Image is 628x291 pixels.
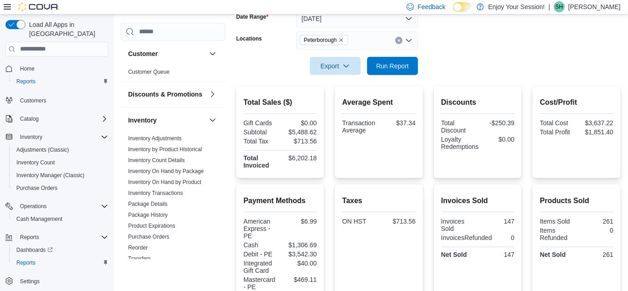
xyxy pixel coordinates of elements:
span: Package Details [128,200,168,208]
span: Customer Queue [128,68,169,76]
h2: Total Sales ($) [244,97,317,108]
a: Inventory by Product Historical [128,146,202,153]
strong: Total Invoiced [244,154,269,169]
button: Discounts & Promotions [128,90,205,99]
a: Inventory Manager (Classic) [13,170,88,181]
strong: Net Sold [441,251,467,258]
div: Sue Hachey [554,1,565,12]
span: Operations [16,201,108,212]
div: $37.34 [381,119,416,127]
button: Run Report [367,57,418,75]
button: Customer [207,48,218,59]
button: Inventory Manager (Classic) [9,169,112,182]
div: 261 [578,251,613,258]
span: Inventory Count Details [128,157,185,164]
button: Reports [2,231,112,244]
span: Peterborough [300,35,349,45]
div: -$250.39 [480,119,515,127]
button: Cash Management [9,213,112,225]
button: Reports [9,256,112,269]
span: Settings [20,278,40,285]
h3: Discounts & Promotions [128,90,202,99]
span: Reorder [128,244,148,251]
span: Dashboards [13,245,108,255]
span: Reports [16,78,35,85]
p: Enjoy Your Session! [488,1,545,12]
div: $469.11 [282,276,317,283]
div: Debit - PE [244,250,279,258]
div: Invoices Sold [441,218,476,232]
div: Total Discount [441,119,476,134]
button: Clear input [395,37,403,44]
a: Customers [16,95,50,106]
span: Export [315,57,355,75]
span: Reports [16,232,108,243]
a: Reports [13,76,39,87]
span: Feedback [418,2,445,11]
span: Cash Management [13,214,108,225]
span: Inventory Count [16,159,55,166]
button: Catalog [2,112,112,125]
button: Inventory [207,115,218,126]
span: Inventory [16,132,108,143]
a: Dashboards [13,245,56,255]
a: Settings [16,276,43,287]
div: American Express - PE [244,218,279,240]
span: Customers [20,97,46,104]
div: $713.56 [282,138,317,145]
h2: Average Spent [342,97,416,108]
div: $1,306.69 [282,241,317,249]
a: Package Details [128,201,168,207]
div: Customer [121,66,225,81]
h2: Discounts [441,97,515,108]
h2: Payment Methods [244,195,317,206]
button: Settings [2,275,112,288]
a: Reports [13,257,39,268]
span: Home [16,63,108,74]
div: $40.00 [282,260,317,267]
h2: Invoices Sold [441,195,515,206]
div: $0.00 [482,136,514,143]
a: Inventory On Hand by Package [128,168,204,174]
span: Inventory On Hand by Product [128,179,201,186]
span: Settings [16,276,108,287]
button: Reports [16,232,43,243]
span: Load All Apps in [GEOGRAPHIC_DATA] [25,20,108,38]
a: Purchase Orders [13,183,61,194]
a: Inventory Count Details [128,157,185,163]
span: Reports [13,76,108,87]
span: SH [556,1,563,12]
a: Inventory Count [13,157,59,168]
span: Inventory On Hand by Package [128,168,204,175]
div: Cash [244,241,279,249]
div: 147 [480,251,515,258]
span: Inventory Transactions [128,189,183,197]
h2: Products Sold [540,195,613,206]
button: Remove Peterborough from selection in this group [339,37,344,43]
button: Home [2,62,112,75]
a: Dashboards [9,244,112,256]
div: Inventory [121,133,225,268]
span: Catalog [16,113,108,124]
span: Peterborough [304,36,337,45]
p: [PERSON_NAME] [568,1,621,12]
button: Operations [16,201,50,212]
span: Adjustments (Classic) [16,146,69,153]
span: Inventory Count [13,157,108,168]
div: 147 [480,218,515,225]
span: Product Expirations [128,222,175,230]
input: Dark Mode [453,2,472,12]
strong: Net Sold [540,251,566,258]
a: Purchase Orders [128,234,169,240]
a: Transfers [128,255,151,262]
button: Adjustments (Classic) [9,143,112,156]
span: Inventory [20,133,42,141]
a: Inventory On Hand by Product [128,179,201,185]
div: $1,851.40 [578,128,613,136]
span: Reports [16,259,35,266]
div: Gift Cards [244,119,279,127]
span: Cash Management [16,215,62,223]
a: Home [16,63,38,74]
